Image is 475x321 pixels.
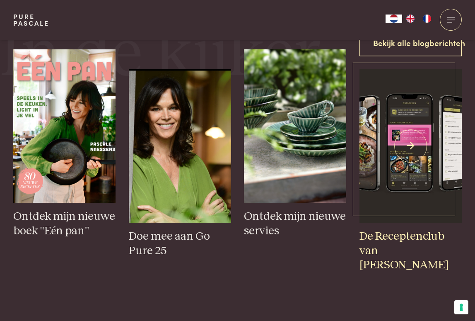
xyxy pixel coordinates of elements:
[129,69,231,258] a: pascale_foto Doe mee aan Go Pure 25
[244,49,346,238] a: groen_servies_23 Ontdek mijn nieuwe servies
[419,15,435,23] a: FR
[359,229,462,272] h3: De Receptenclub van [PERSON_NAME]
[402,15,435,23] ul: Language list
[13,49,116,238] a: één pan - voorbeeldcover Ontdek mijn nieuwe boek "Eén pan"
[13,49,116,203] img: één pan - voorbeeldcover
[386,15,402,23] div: Language
[13,13,49,27] a: PurePascale
[454,300,468,314] button: Uw voorkeuren voor toestemming voor trackingtechnologieën
[129,69,231,223] img: pascale_foto
[129,229,231,258] h3: Doe mee aan Go Pure 25
[386,15,402,23] a: NL
[244,209,346,238] h3: Ontdek mijn nieuwe servies
[359,69,462,223] img: iPhone 13 Pro Mockup front and side view
[359,30,462,56] a: Bekijk alle blogberichten
[359,69,462,272] a: iPhone 13 Pro Mockup front and side view De Receptenclub van [PERSON_NAME]
[13,209,116,238] h3: Ontdek mijn nieuwe boek "Eén pan"
[244,49,346,203] img: groen_servies_23
[402,15,419,23] a: EN
[386,15,435,23] aside: Language selected: Nederlands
